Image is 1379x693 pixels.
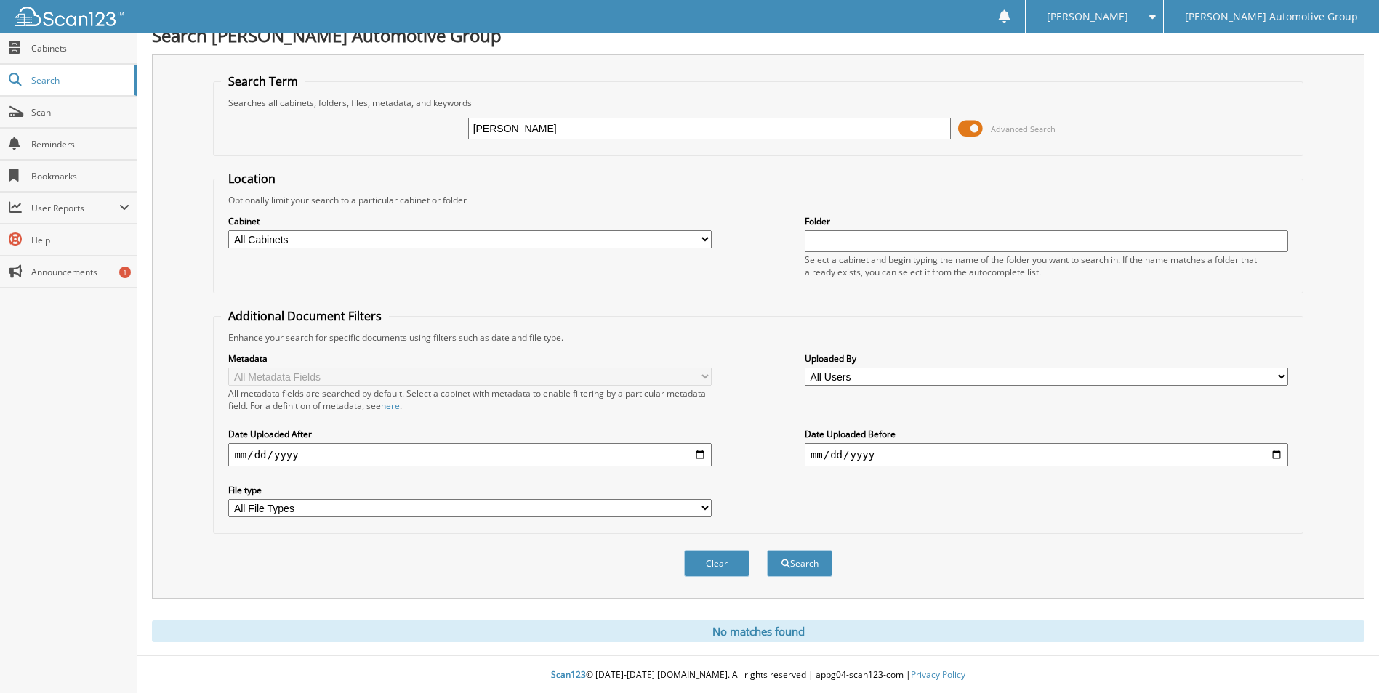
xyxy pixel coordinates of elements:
[31,170,129,182] span: Bookmarks
[15,7,124,26] img: scan123-logo-white.svg
[381,400,400,412] a: here
[137,657,1379,693] div: © [DATE]-[DATE] [DOMAIN_NAME]. All rights reserved | appg04-scan123-com |
[152,620,1364,642] div: No matches found
[221,73,305,89] legend: Search Term
[31,234,129,246] span: Help
[119,267,131,278] div: 1
[228,215,712,227] label: Cabinet
[805,254,1288,278] div: Select a cabinet and begin typing the name of the folder you want to search in. If the name match...
[767,550,832,577] button: Search
[805,428,1288,440] label: Date Uploaded Before
[221,331,1295,344] div: Enhance your search for specific documents using filters such as date and file type.
[152,23,1364,47] h1: Search [PERSON_NAME] Automotive Group
[805,352,1288,365] label: Uploaded By
[221,308,389,324] legend: Additional Document Filters
[551,668,586,681] span: Scan123
[805,443,1288,466] input: end
[228,484,712,496] label: File type
[991,123,1056,134] span: Advanced Search
[228,443,712,466] input: start
[31,138,129,150] span: Reminders
[228,387,712,412] div: All metadata fields are searched by default. Select a cabinet with metadata to enable filtering b...
[31,266,129,278] span: Announcements
[31,106,129,118] span: Scan
[911,668,965,681] a: Privacy Policy
[31,42,129,54] span: Cabinets
[684,550,749,577] button: Clear
[805,215,1288,227] label: Folder
[221,171,283,187] legend: Location
[228,352,712,365] label: Metadata
[1306,623,1379,693] iframe: Chat Widget
[228,428,712,440] label: Date Uploaded After
[221,194,1295,206] div: Optionally limit your search to a particular cabinet or folder
[1185,12,1358,21] span: [PERSON_NAME] Automotive Group
[1047,12,1128,21] span: [PERSON_NAME]
[31,74,127,86] span: Search
[31,202,119,214] span: User Reports
[221,97,1295,109] div: Searches all cabinets, folders, files, metadata, and keywords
